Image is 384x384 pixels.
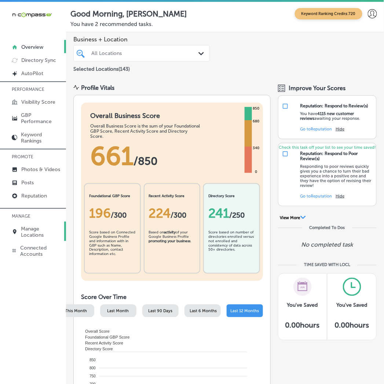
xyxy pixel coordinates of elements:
[21,193,47,199] p: Reputation
[21,180,34,186] p: Posts
[190,309,217,314] span: Last 6 Months
[91,50,199,56] div: All Locations
[300,164,373,188] p: Responding to poor reviews quickly gives you a chance to turn their bad experience into a positiv...
[89,206,136,221] div: 196
[310,225,345,230] div: Completed To Dos
[208,206,255,221] div: 241
[80,341,123,346] span: Recent Activity Score
[70,21,380,27] p: You have 2 recommended tasks.
[252,145,261,151] div: 340
[21,132,62,144] p: Keyword Rankings
[295,8,362,19] span: Keyword Ranking Credits: 720
[89,374,96,379] tspan: 750
[301,241,353,248] p: No completed task
[90,112,200,120] h1: Overall Business Score
[89,366,96,370] tspan: 800
[336,127,345,132] button: Hide
[289,85,346,92] span: Improve Your Scores
[285,321,320,330] h5: 0.00 hours
[300,194,332,199] a: Go toReputation
[164,230,176,235] b: activity
[20,245,62,258] p: Connected Accounts
[337,302,367,309] h3: You've Saved
[21,44,43,50] p: Overview
[278,145,376,150] p: Check this task off your list to see your time saved!
[171,211,187,219] span: /300
[21,57,56,63] p: Directory Sync
[89,230,136,267] div: Score based on Connected Google Business Profile and information with in GBP such as Name, Descri...
[73,36,210,43] span: Business + Location
[208,230,255,267] div: Score based on number of directories enrolled versus not enrolled and consistency of data across ...
[287,302,318,309] h3: You've Saved
[111,211,127,219] span: / 300
[81,84,114,91] div: Profile Vitals
[134,155,158,168] span: / 850
[21,70,43,77] p: AutoPilot
[107,309,129,314] span: Last Month
[149,239,191,243] b: promoting your business
[252,118,261,124] div: 680
[300,111,373,121] p: You have awaiting your response.
[21,99,55,105] p: Visibility Score
[278,215,308,222] button: View More
[81,294,263,301] h2: Score Over Time
[230,309,259,314] span: Last 12 Months
[80,335,129,340] span: Foundational GBP Score
[300,151,373,161] div: Reputation: Respond to Poor Review(s)
[80,329,110,334] span: Overall Score
[149,194,195,198] h2: Recent Activity Score
[65,309,87,314] span: This Month
[70,9,187,18] p: Good Morning, [PERSON_NAME]
[21,112,62,125] p: GBP Performance
[80,347,113,351] span: Directory Score
[90,141,134,171] span: 661
[89,194,136,198] h2: Foundational GBP Score
[208,194,255,198] h2: Directory Score
[254,169,259,175] div: 0
[12,11,52,18] img: 660ab0bf-5cc7-4cb8-ba1c-48b5ae0f18e60NCTV_CLogo_TV_Black_-500x88.png
[229,211,245,219] span: /250
[73,63,130,72] p: Selected Locations ( 143 )
[21,166,60,173] p: Photos & Videos
[149,206,195,221] div: 224
[336,194,345,199] button: Hide
[21,226,62,238] p: Manage Locations
[149,230,195,267] div: Based on of your Google Business Profile .
[300,127,332,132] a: Go toReputation
[300,103,369,108] div: Reputation: Respond to Review(s)
[89,358,96,362] tspan: 850
[335,321,369,330] h5: 0.00 hours
[252,106,261,111] div: 850
[90,123,200,139] div: Overall Business Score is the sum of your Foundational GBP Score, Recent Activity Score and Direc...
[300,111,354,121] strong: 4115 new customer reviews
[148,309,172,314] span: Last 90 Days
[304,263,350,267] div: TIME SAVED WITH LOCL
